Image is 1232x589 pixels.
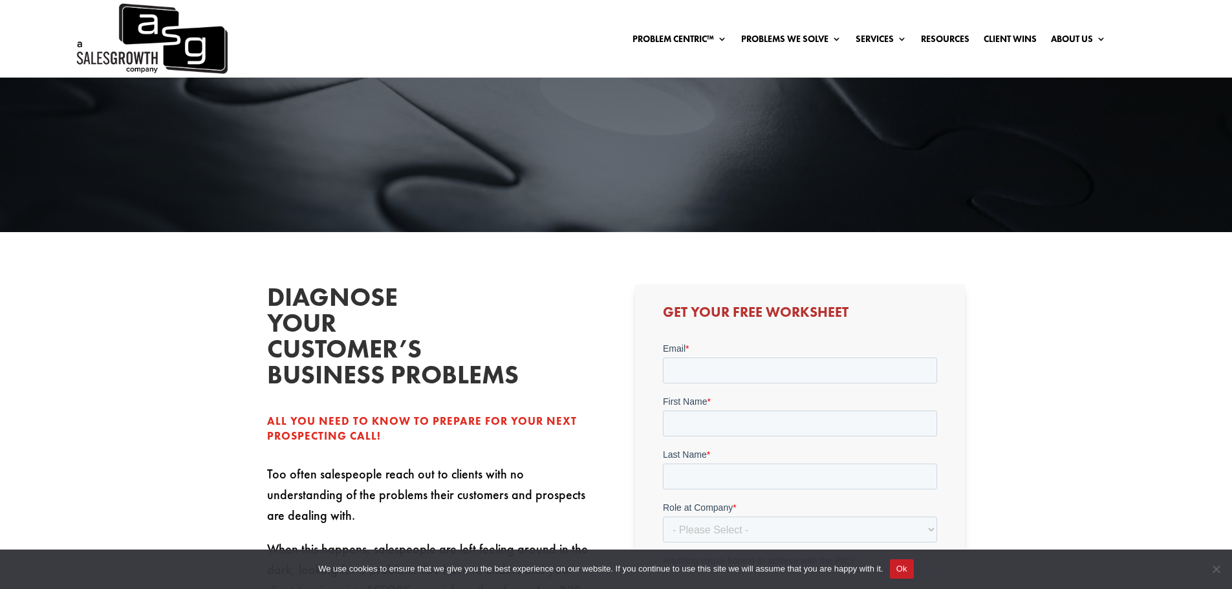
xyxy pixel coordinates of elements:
a: Client Wins [984,34,1037,48]
p: Too often salespeople reach out to clients with no understanding of the problems their customers ... [267,464,597,539]
span: We use cookies to ensure that we give you the best experience on our website. If you continue to ... [318,562,883,575]
a: Problems We Solve [741,34,841,48]
a: About Us [1051,34,1106,48]
a: Problem Centric™ [632,34,727,48]
span: No [1209,562,1222,575]
a: Services [856,34,907,48]
h3: Get Your Free Worksheet [663,305,937,326]
a: Resources [921,34,969,48]
h2: Diagnose your customer’s business problems [267,284,461,394]
button: Ok [890,559,914,579]
div: All you need to know to prepare for your next prospecting call! [267,414,597,445]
